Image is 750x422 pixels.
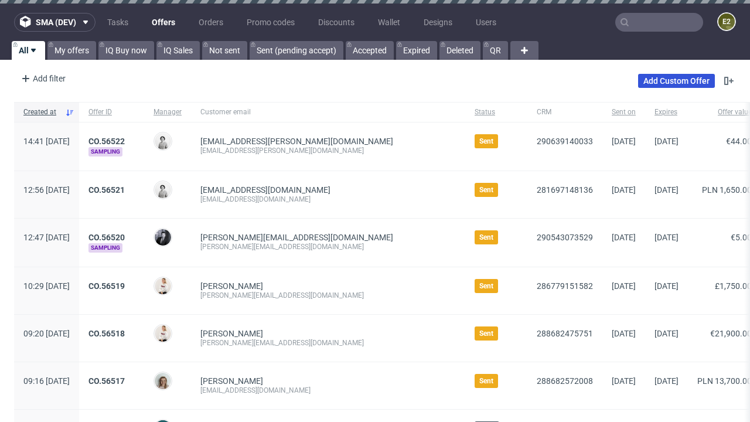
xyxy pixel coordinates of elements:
[479,281,493,291] span: Sent
[612,185,636,195] span: [DATE]
[155,373,171,389] img: Monika Poźniak
[612,233,636,242] span: [DATE]
[479,137,493,146] span: Sent
[14,13,96,32] button: sma (dev)
[88,107,135,117] span: Offer ID
[12,41,45,60] a: All
[98,41,154,60] a: IQ Buy now
[654,329,679,338] span: [DATE]
[145,13,182,32] a: Offers
[654,376,679,386] span: [DATE]
[654,107,679,117] span: Expires
[200,281,263,291] a: [PERSON_NAME]
[475,107,518,117] span: Status
[200,242,456,251] div: [PERSON_NAME][EMAIL_ADDRESS][DOMAIN_NAME]
[155,325,171,342] img: Mari Fok
[36,18,76,26] span: sma (dev)
[612,281,636,291] span: [DATE]
[612,329,636,338] span: [DATE]
[612,137,636,146] span: [DATE]
[23,281,70,291] span: 10:29 [DATE]
[88,329,125,338] a: CO.56518
[23,233,70,242] span: 12:47 [DATE]
[23,329,70,338] span: 09:20 [DATE]
[155,229,171,246] img: Philippe Dubuy
[417,13,459,32] a: Designs
[156,41,200,60] a: IQ Sales
[100,13,135,32] a: Tasks
[537,137,593,146] a: 290639140033
[479,329,493,338] span: Sent
[537,376,593,386] a: 288682572008
[88,233,125,242] a: CO.56520
[200,107,456,117] span: Customer email
[240,13,302,32] a: Promo codes
[439,41,480,60] a: Deleted
[88,243,122,253] span: Sampling
[47,41,96,60] a: My offers
[88,185,125,195] a: CO.56521
[23,376,70,386] span: 09:16 [DATE]
[23,107,60,117] span: Created at
[200,376,263,386] a: [PERSON_NAME]
[16,69,68,88] div: Add filter
[192,13,230,32] a: Orders
[537,107,593,117] span: CRM
[371,13,407,32] a: Wallet
[638,74,715,88] a: Add Custom Offer
[537,233,593,242] a: 290543073529
[479,376,493,386] span: Sent
[200,185,330,195] span: [EMAIL_ADDRESS][DOMAIN_NAME]
[311,13,362,32] a: Discounts
[200,329,263,338] a: [PERSON_NAME]
[155,133,171,149] img: Dudek Mariola
[200,146,456,155] div: [EMAIL_ADDRESS][PERSON_NAME][DOMAIN_NAME]
[200,291,456,300] div: [PERSON_NAME][EMAIL_ADDRESS][DOMAIN_NAME]
[88,376,125,386] a: CO.56517
[200,137,393,146] span: [EMAIL_ADDRESS][PERSON_NAME][DOMAIN_NAME]
[612,376,636,386] span: [DATE]
[537,281,593,291] a: 286779151582
[654,137,679,146] span: [DATE]
[654,281,679,291] span: [DATE]
[202,41,247,60] a: Not sent
[23,185,70,195] span: 12:56 [DATE]
[718,13,735,30] figcaption: e2
[154,107,182,117] span: Manager
[537,185,593,195] a: 281697148136
[654,185,679,195] span: [DATE]
[654,233,679,242] span: [DATE]
[155,278,171,294] img: Mari Fok
[469,13,503,32] a: Users
[88,281,125,291] a: CO.56519
[88,147,122,156] span: Sampling
[200,195,456,204] div: [EMAIL_ADDRESS][DOMAIN_NAME]
[396,41,437,60] a: Expired
[612,107,636,117] span: Sent on
[23,137,70,146] span: 14:41 [DATE]
[537,329,593,338] a: 288682475751
[155,182,171,198] img: Dudek Mariola
[346,41,394,60] a: Accepted
[200,233,393,242] span: [PERSON_NAME][EMAIL_ADDRESS][DOMAIN_NAME]
[88,137,125,146] a: CO.56522
[200,386,456,395] div: [EMAIL_ADDRESS][DOMAIN_NAME]
[250,41,343,60] a: Sent (pending accept)
[479,233,493,242] span: Sent
[479,185,493,195] span: Sent
[200,338,456,348] div: [PERSON_NAME][EMAIL_ADDRESS][DOMAIN_NAME]
[483,41,508,60] a: QR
